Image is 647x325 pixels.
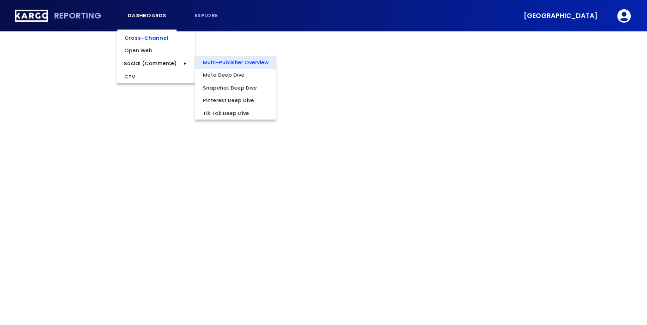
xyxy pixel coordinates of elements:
button: Social (Commerce) [124,60,188,67]
span: Reporting [54,10,101,21]
div: CTV [116,70,143,83]
div: Open Web [116,44,160,57]
div: explore [184,12,228,18]
div: Multi-Publisher Overview [195,56,276,69]
div: Snapchat Deep Dive [195,81,264,94]
div: Social (Commerce) [124,62,183,66]
div: Meta Deep Dive [195,69,252,82]
div: Cross-Channel [116,31,176,44]
div: Tik Tok Deep Dive [195,107,256,120]
div: Pinterest Deep Dive [195,94,262,107]
span: [GEOGRAPHIC_DATA] [524,12,598,19]
div: dashboards [125,12,169,18]
img: Kargo logo [15,10,48,22]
